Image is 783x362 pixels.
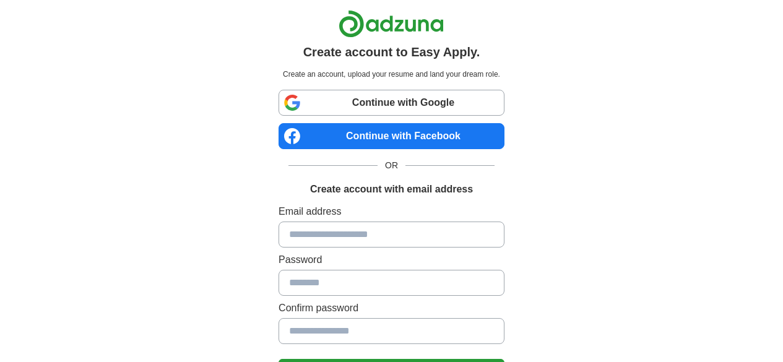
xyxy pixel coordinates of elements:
[303,43,480,61] h1: Create account to Easy Apply.
[279,252,504,267] label: Password
[281,69,502,80] p: Create an account, upload your resume and land your dream role.
[279,123,504,149] a: Continue with Facebook
[279,301,504,316] label: Confirm password
[378,159,405,172] span: OR
[279,204,504,219] label: Email address
[279,90,504,116] a: Continue with Google
[310,182,473,197] h1: Create account with email address
[339,10,444,38] img: Adzuna logo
